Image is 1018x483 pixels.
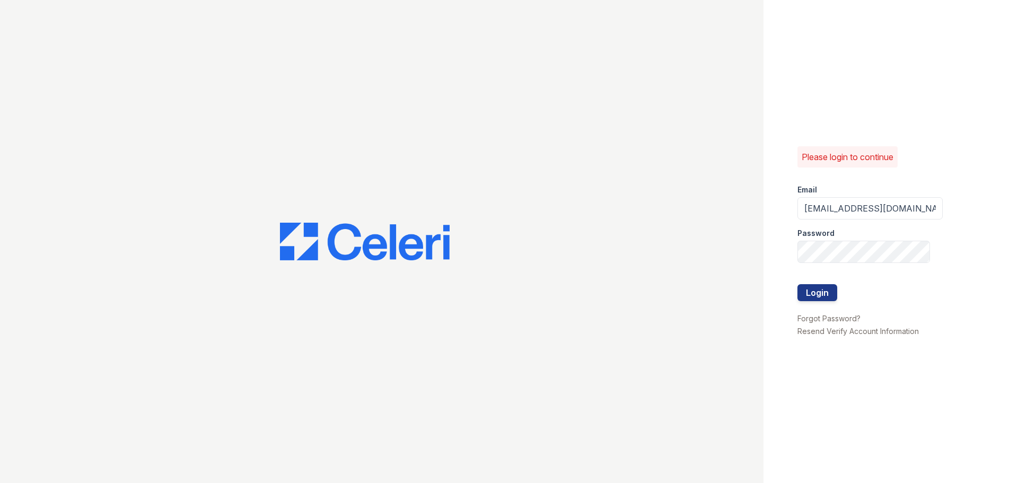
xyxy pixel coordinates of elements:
[797,185,817,195] label: Email
[797,327,919,336] a: Resend Verify Account Information
[280,223,450,261] img: CE_Logo_Blue-a8612792a0a2168367f1c8372b55b34899dd931a85d93a1a3d3e32e68fde9ad4.png
[797,314,861,323] a: Forgot Password?
[797,284,837,301] button: Login
[797,228,835,239] label: Password
[802,151,893,163] p: Please login to continue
